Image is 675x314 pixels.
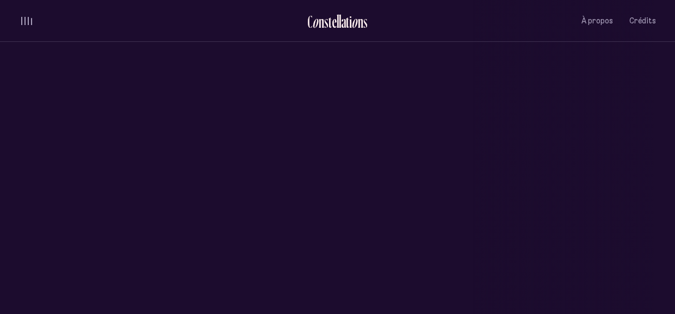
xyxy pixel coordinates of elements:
[339,13,341,30] div: l
[329,13,332,30] div: t
[324,13,329,30] div: s
[363,13,368,30] div: s
[629,16,656,26] span: Crédits
[581,16,613,26] span: À propos
[629,8,656,34] button: Crédits
[337,13,339,30] div: l
[312,13,319,30] div: o
[349,13,352,30] div: i
[20,15,34,27] button: volume audio
[319,13,324,30] div: n
[581,8,613,34] button: À propos
[351,13,358,30] div: o
[358,13,363,30] div: n
[307,13,312,30] div: C
[341,13,346,30] div: a
[346,13,349,30] div: t
[332,13,337,30] div: e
